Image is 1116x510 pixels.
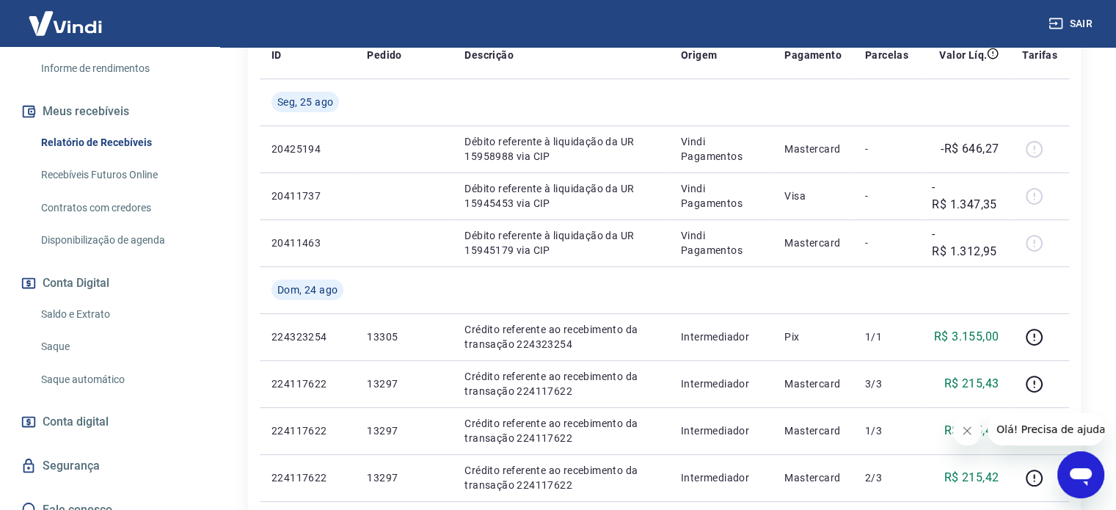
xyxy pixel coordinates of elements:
p: Débito referente à liquidação da UR 15945453 via CIP [464,181,657,211]
p: - [865,236,908,250]
p: R$ 215,43 [944,375,999,393]
a: Disponibilização de agenda [35,225,202,255]
iframe: Botão para abrir a janela de mensagens [1057,451,1104,498]
p: 20411463 [271,236,343,250]
p: Mastercard [784,142,842,156]
p: Valor Líq. [939,48,987,62]
p: R$ 215,42 [944,469,999,487]
p: 13305 [367,329,441,344]
span: Dom, 24 ago [277,283,338,297]
p: Pix [784,329,842,344]
p: -R$ 646,27 [941,140,999,158]
span: Olá! Precisa de ajuda? [9,10,123,22]
p: Tarifas [1022,48,1057,62]
p: Vindi Pagamentos [681,134,761,164]
a: Saldo e Extrato [35,299,202,329]
p: 2/3 [865,470,908,485]
p: 13297 [367,423,441,438]
p: Vindi Pagamentos [681,228,761,258]
p: 3/3 [865,376,908,391]
p: Intermediador [681,423,761,438]
p: - [865,142,908,156]
p: Parcelas [865,48,908,62]
p: 13297 [367,470,441,485]
p: 1/3 [865,423,908,438]
p: Descrição [464,48,514,62]
p: ID [271,48,282,62]
p: R$ 3.155,00 [934,328,999,346]
p: Pagamento [784,48,842,62]
button: Conta Digital [18,267,202,299]
span: Conta digital [43,412,109,432]
p: Débito referente à liquidação da UR 15945179 via CIP [464,228,657,258]
p: Visa [784,189,842,203]
p: Origem [681,48,717,62]
a: Segurança [18,450,202,482]
a: Saque automático [35,365,202,395]
p: Mastercard [784,236,842,250]
p: -R$ 1.312,95 [932,225,999,261]
button: Sair [1046,10,1098,37]
a: Relatório de Recebíveis [35,128,202,158]
p: Pedido [367,48,401,62]
a: Contratos com credores [35,193,202,223]
p: Mastercard [784,470,842,485]
a: Recebíveis Futuros Online [35,160,202,190]
p: 20411737 [271,189,343,203]
span: Seg, 25 ago [277,95,333,109]
p: 20425194 [271,142,343,156]
p: 224117622 [271,423,343,438]
p: 1/1 [865,329,908,344]
p: Débito referente à liquidação da UR 15958988 via CIP [464,134,657,164]
a: Saque [35,332,202,362]
a: Informe de rendimentos [35,54,202,84]
p: R$ 215,42 [944,422,999,440]
p: -R$ 1.347,35 [932,178,999,214]
a: Conta digital [18,406,202,438]
button: Meus recebíveis [18,95,202,128]
p: Intermediador [681,376,761,391]
p: Crédito referente ao recebimento da transação 224117622 [464,369,657,398]
iframe: Fechar mensagem [952,416,982,445]
img: Vindi [18,1,113,45]
p: Mastercard [784,376,842,391]
p: 13297 [367,376,441,391]
p: 224323254 [271,329,343,344]
p: Intermediador [681,329,761,344]
p: Intermediador [681,470,761,485]
p: Vindi Pagamentos [681,181,761,211]
p: Crédito referente ao recebimento da transação 224323254 [464,322,657,351]
iframe: Mensagem da empresa [988,413,1104,445]
p: Mastercard [784,423,842,438]
p: - [865,189,908,203]
p: 224117622 [271,470,343,485]
p: Crédito referente ao recebimento da transação 224117622 [464,463,657,492]
p: Crédito referente ao recebimento da transação 224117622 [464,416,657,445]
p: 224117622 [271,376,343,391]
